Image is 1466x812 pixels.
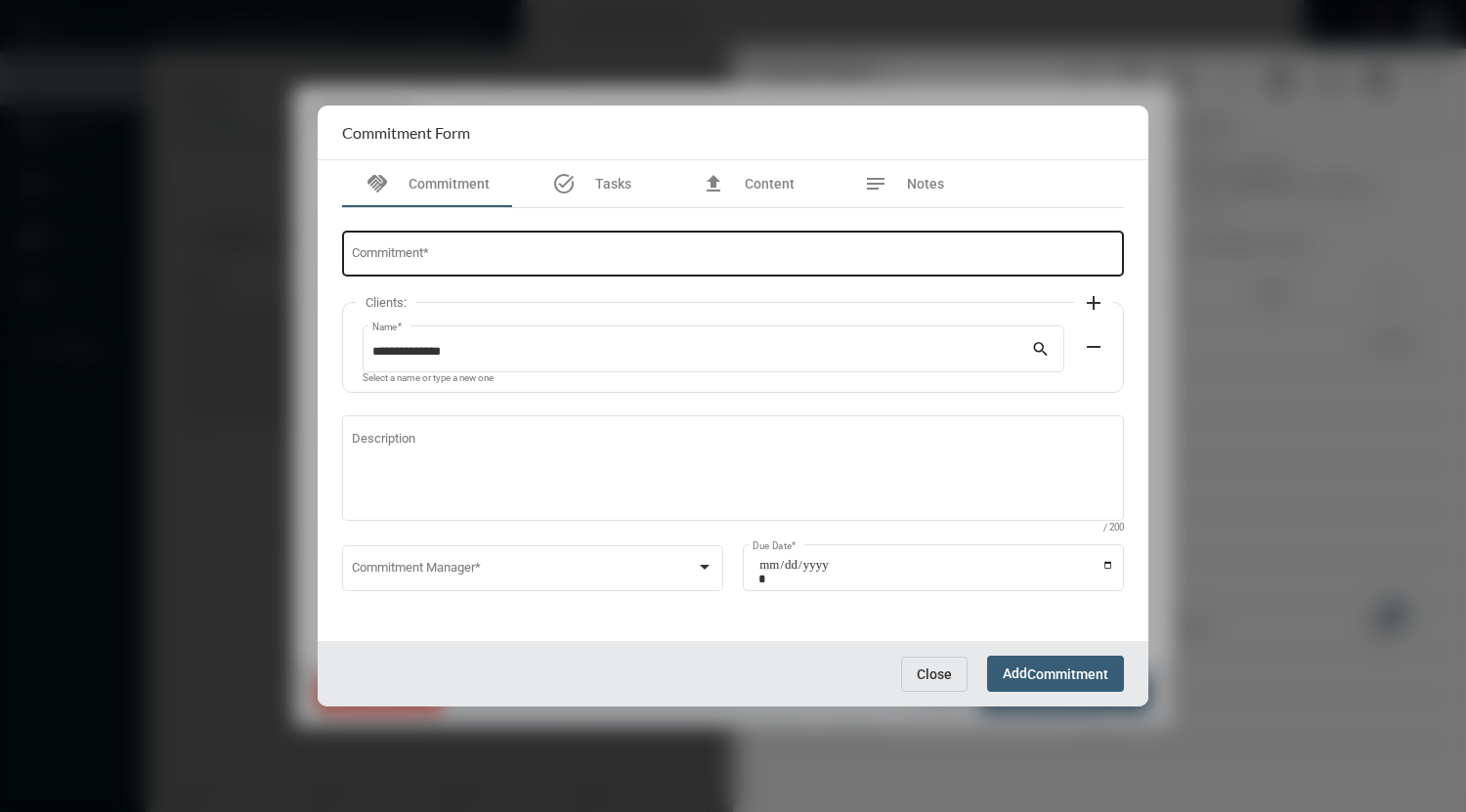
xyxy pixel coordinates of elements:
button: Close [901,657,968,692]
span: Notes [907,176,944,192]
mat-hint: / 200 [1103,523,1124,534]
mat-icon: add [1082,291,1105,315]
mat-icon: notes [864,172,887,195]
span: Tasks [595,176,631,192]
mat-icon: handshake [366,172,389,195]
mat-icon: file_upload [702,172,725,195]
mat-hint: Select a name or type a new one [363,373,494,384]
span: Content [745,176,795,192]
mat-icon: remove [1082,335,1105,359]
span: Close [917,666,952,682]
span: Add [1003,665,1108,681]
mat-icon: search [1031,339,1055,363]
span: Commitment [409,176,490,192]
h2: Commitment Form [342,123,470,142]
button: AddCommitment [987,656,1124,692]
mat-icon: task_alt [552,172,576,195]
span: Commitment [1027,666,1108,682]
label: Clients: [356,295,416,310]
